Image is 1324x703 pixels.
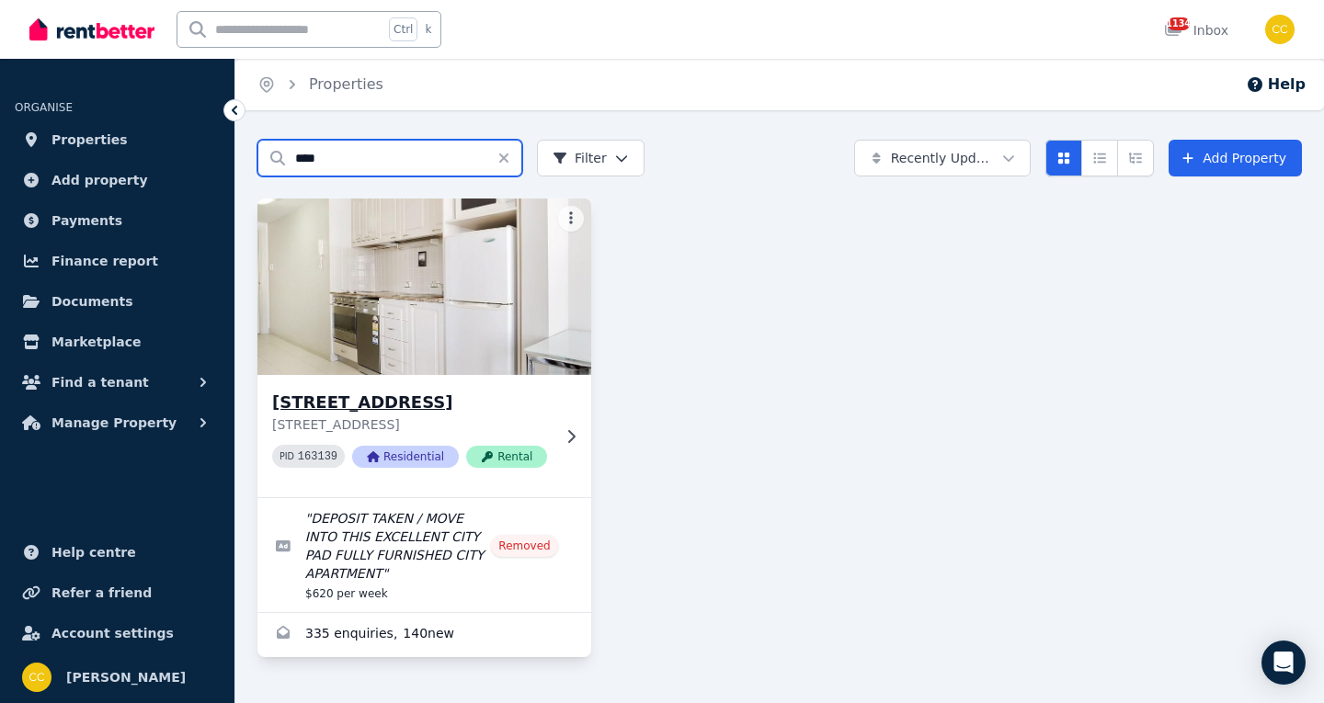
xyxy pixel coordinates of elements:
[496,140,522,176] button: Clear search
[15,202,220,239] a: Payments
[15,615,220,652] a: Account settings
[51,541,136,563] span: Help centre
[51,290,133,312] span: Documents
[15,283,220,320] a: Documents
[51,331,141,353] span: Marketplace
[466,446,547,468] span: Rental
[1265,15,1295,44] img: chany chen
[537,140,645,176] button: Filter
[425,22,431,37] span: k
[309,75,383,93] a: Properties
[66,666,186,688] span: [PERSON_NAME]
[1164,21,1228,40] div: Inbox
[15,162,220,198] a: Add property
[257,198,591,497] a: 1606/38 Bridge Street, Sydney[STREET_ADDRESS][STREET_ADDRESS]PID 163139ResidentialRental
[1117,140,1154,176] button: Expanded list view
[15,243,220,279] a: Finance report
[891,149,995,167] span: Recently Updated
[854,140,1031,176] button: Recently Updated
[1168,17,1190,30] span: 1134
[235,59,405,110] nav: Breadcrumb
[51,129,128,151] span: Properties
[553,149,607,167] span: Filter
[298,450,337,463] code: 163139
[1169,140,1302,176] a: Add Property
[352,446,459,468] span: Residential
[1045,140,1082,176] button: Card view
[15,364,220,401] button: Find a tenant
[51,582,152,604] span: Refer a friend
[1261,641,1306,685] div: Open Intercom Messenger
[1081,140,1118,176] button: Compact list view
[15,574,220,611] a: Refer a friend
[15,121,220,158] a: Properties
[280,451,294,461] small: PID
[1045,140,1154,176] div: View options
[15,534,220,571] a: Help centre
[558,206,584,232] button: More options
[15,404,220,441] button: Manage Property
[1246,74,1306,96] button: Help
[29,16,154,43] img: RentBetter
[51,371,149,393] span: Find a tenant
[249,194,599,380] img: 1606/38 Bridge Street, Sydney
[272,415,551,434] p: [STREET_ADDRESS]
[15,101,73,114] span: ORGANISE
[257,613,591,657] a: Enquiries for 1606/38 Bridge Street, Sydney
[51,412,177,434] span: Manage Property
[272,390,551,415] h3: [STREET_ADDRESS]
[389,17,417,41] span: Ctrl
[257,498,591,612] a: Edit listing: DEPOSIT TAKEN / MOVE INTO THIS EXCELLENT CITY PAD FULLY FURNISHED CITY APARTMENT
[51,622,174,644] span: Account settings
[15,323,220,360] a: Marketplace
[51,250,158,272] span: Finance report
[51,210,122,232] span: Payments
[22,663,51,692] img: chany chen
[51,169,148,191] span: Add property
